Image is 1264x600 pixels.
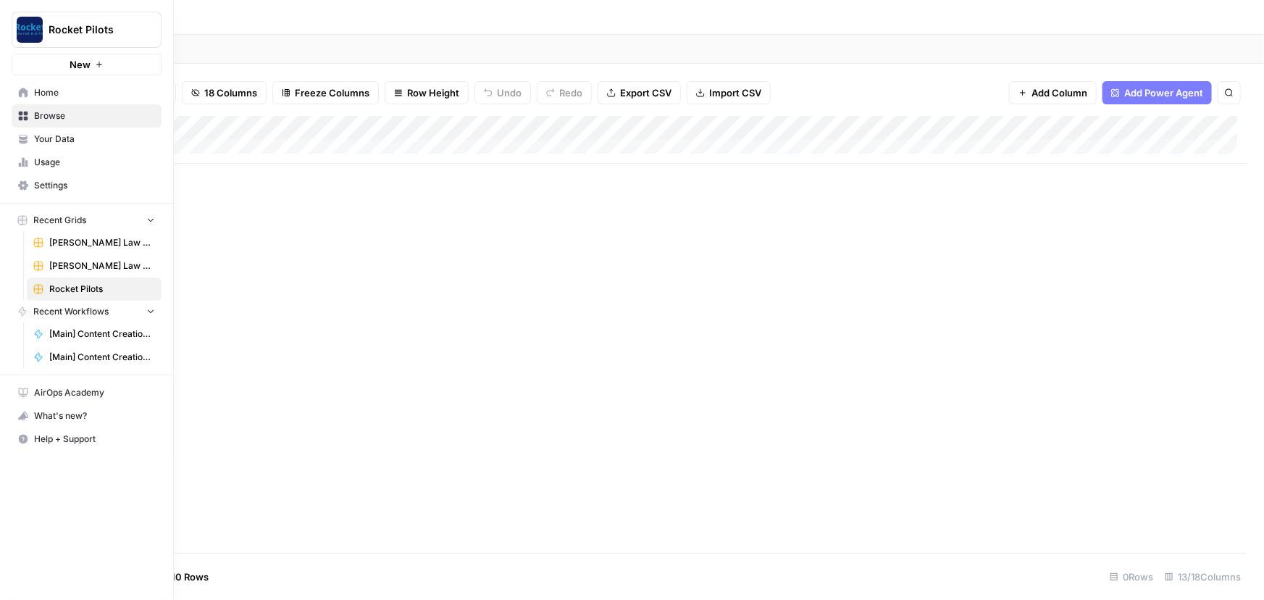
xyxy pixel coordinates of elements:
[385,81,469,104] button: Row Height
[34,86,155,99] span: Home
[12,54,162,75] button: New
[687,81,771,104] button: Import CSV
[27,231,162,254] a: [PERSON_NAME] Law Firm
[537,81,592,104] button: Redo
[1009,81,1097,104] button: Add Column
[474,81,531,104] button: Undo
[295,86,369,100] span: Freeze Columns
[12,301,162,322] button: Recent Workflows
[34,386,155,399] span: AirOps Academy
[12,209,162,231] button: Recent Grids
[1031,86,1087,100] span: Add Column
[272,81,379,104] button: Freeze Columns
[598,81,681,104] button: Export CSV
[49,283,155,296] span: Rocket Pilots
[34,109,155,122] span: Browse
[12,428,162,451] button: Help + Support
[709,86,761,100] span: Import CSV
[33,305,109,318] span: Recent Workflows
[559,86,582,100] span: Redo
[49,22,136,37] span: Rocket Pilots
[204,86,257,100] span: 18 Columns
[34,156,155,169] span: Usage
[49,236,155,249] span: [PERSON_NAME] Law Firm
[27,278,162,301] a: Rocket Pilots
[34,133,155,146] span: Your Data
[497,86,522,100] span: Undo
[34,179,155,192] span: Settings
[12,81,162,104] a: Home
[17,17,43,43] img: Rocket Pilots Logo
[49,328,155,341] span: [Main] Content Creation Brief
[12,128,162,151] a: Your Data
[1102,81,1212,104] button: Add Power Agent
[407,86,459,100] span: Row Height
[27,254,162,278] a: [PERSON_NAME] Law Firm (Copy)
[620,86,671,100] span: Export CSV
[12,104,162,128] a: Browse
[27,322,162,346] a: [Main] Content Creation Brief
[49,259,155,272] span: [PERSON_NAME] Law Firm (Copy)
[1124,86,1203,100] span: Add Power Agent
[33,214,86,227] span: Recent Grids
[12,174,162,197] a: Settings
[182,81,267,104] button: 18 Columns
[12,404,162,428] button: What's new?
[1159,565,1247,588] div: 13/18 Columns
[12,12,162,48] button: Workspace: Rocket Pilots
[34,433,155,446] span: Help + Support
[12,405,161,427] div: What's new?
[12,151,162,174] a: Usage
[70,57,91,72] span: New
[12,381,162,404] a: AirOps Academy
[27,346,162,369] a: [Main] Content Creation Article
[151,570,209,584] span: Add 10 Rows
[49,351,155,364] span: [Main] Content Creation Article
[1104,565,1159,588] div: 0 Rows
